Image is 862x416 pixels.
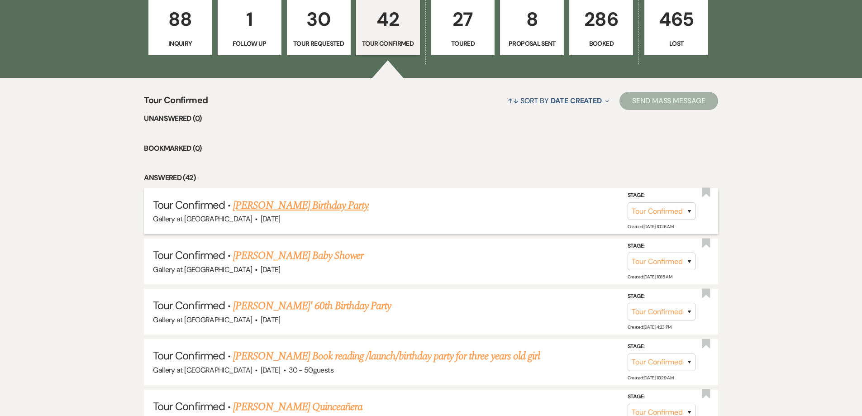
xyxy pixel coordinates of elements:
span: Tour Confirmed [153,298,225,312]
p: 27 [437,4,489,34]
p: 286 [575,4,627,34]
p: Tour Confirmed [362,38,414,48]
span: Created: [DATE] 10:15 AM [628,274,672,280]
label: Stage: [628,292,695,301]
p: 88 [154,4,206,34]
span: Created: [DATE] 10:29 AM [628,375,673,381]
p: Booked [575,38,627,48]
label: Stage: [628,392,695,402]
span: Created: [DATE] 4:23 PM [628,324,672,330]
span: Gallery at [GEOGRAPHIC_DATA] [153,315,252,325]
span: Tour Confirmed [153,198,225,212]
span: Gallery at [GEOGRAPHIC_DATA] [153,365,252,375]
span: [DATE] [261,214,281,224]
a: [PERSON_NAME] Quinceañera [233,399,362,415]
p: 465 [650,4,702,34]
a: [PERSON_NAME]' 60th Birthday Party [233,298,391,314]
p: Lost [650,38,702,48]
button: Sort By Date Created [504,89,613,113]
span: ↑↓ [508,96,519,105]
label: Stage: [628,191,695,201]
span: Tour Confirmed [153,248,225,262]
span: [DATE] [261,265,281,274]
p: Inquiry [154,38,206,48]
span: Tour Confirmed [153,349,225,363]
label: Stage: [628,241,695,251]
li: Unanswered (0) [144,113,718,124]
span: [DATE] [261,365,281,375]
span: Created: [DATE] 10:26 AM [628,224,673,230]
button: Send Mass Message [619,92,718,110]
li: Answered (42) [144,172,718,184]
p: 42 [362,4,414,34]
label: Stage: [628,342,695,352]
span: [DATE] [261,315,281,325]
span: Tour Confirmed [144,93,208,113]
span: Tour Confirmed [153,399,225,413]
p: Tour Requested [293,38,345,48]
p: 8 [506,4,558,34]
a: [PERSON_NAME] Birthday Party [233,197,368,214]
span: Gallery at [GEOGRAPHIC_DATA] [153,265,252,274]
p: Toured [437,38,489,48]
p: 1 [224,4,276,34]
p: Follow Up [224,38,276,48]
span: Gallery at [GEOGRAPHIC_DATA] [153,214,252,224]
p: 30 [293,4,345,34]
span: 30 - 50 guests [289,365,333,375]
a: [PERSON_NAME] Book reading /launch/birthday party for three years old girl [233,348,540,364]
a: [PERSON_NAME] Baby Shower [233,248,363,264]
span: Date Created [551,96,602,105]
p: Proposal Sent [506,38,558,48]
li: Bookmarked (0) [144,143,718,154]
